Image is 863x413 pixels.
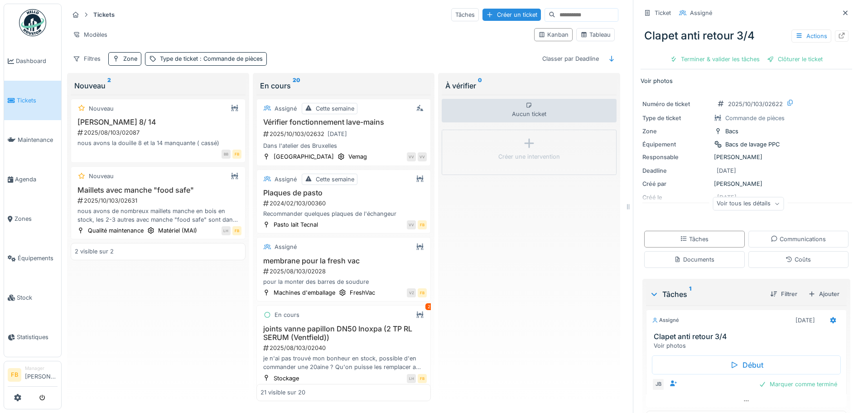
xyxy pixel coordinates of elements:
img: Badge_color-CXgf-gQk.svg [19,9,46,36]
div: Responsable [642,153,710,161]
a: Tickets [4,81,61,120]
div: Matériel (MAI) [158,226,197,235]
h3: Vérifier fonctionnement lave-mains [260,118,427,126]
div: Assigné [690,9,712,17]
div: Tâches [680,235,709,243]
div: FB [418,220,427,229]
div: Recommander quelques plaques de l'échangeur [260,209,427,218]
a: Équipements [4,238,61,278]
a: Stock [4,278,61,317]
div: VV [407,152,416,161]
div: Créer une intervention [498,152,560,161]
div: Clôturer le ticket [763,53,826,65]
div: Voir photos [654,341,843,350]
div: Début [652,355,841,374]
div: [PERSON_NAME] [642,180,850,188]
div: [DATE] [328,130,347,138]
div: Cette semaine [316,104,354,113]
div: Communications [771,235,826,243]
div: Nouveau [74,80,242,91]
div: JB [652,378,665,391]
div: Kanban [538,30,569,39]
span: Statistiques [17,333,58,341]
div: Tableau [580,30,611,39]
div: 2025/08/103/02087 [77,128,241,137]
div: FB [418,288,427,297]
a: Maintenance [4,120,61,160]
div: Type de ticket [642,114,710,122]
div: Assigné [275,175,297,184]
strong: Tickets [90,10,118,19]
h3: Plaques de pasto [260,189,427,197]
span: Agenda [15,175,58,184]
div: Terminer & valider les tâches [666,53,763,65]
div: Filtres [69,52,105,65]
span: Maintenance [18,136,58,144]
h3: membrane pour la fresh vac [260,257,427,265]
div: Cette semaine [316,175,354,184]
div: pour la monter des barres de soudure [260,277,427,286]
sup: 0 [478,80,482,91]
div: Zone [642,127,710,136]
div: LH [407,374,416,383]
span: Zones [14,214,58,223]
div: Assigné [275,243,297,251]
div: Équipement [642,140,710,149]
div: je n'ai pas trouvé mon bonheur en stock, possible d'en commander une 20aine ? Qu'on puisse les re... [260,354,427,371]
li: FB [8,368,21,382]
div: Zone [123,54,137,63]
div: Actions [791,29,831,43]
div: Aucun ticket [442,99,617,122]
sup: 20 [293,80,300,91]
div: [DATE] [717,166,736,175]
div: 21 visible sur 20 [260,389,305,397]
div: VV [418,152,427,161]
div: [GEOGRAPHIC_DATA] [274,152,334,161]
div: Documents [674,255,714,264]
sup: 1 [689,289,691,300]
div: FB [232,150,241,159]
div: Clapet anti retour 3/4 [641,24,852,48]
div: 2 [425,303,433,310]
div: Tâches [451,8,479,21]
a: FB Manager[PERSON_NAME] [8,365,58,387]
div: Machines d'emballage [274,288,335,297]
span: Équipements [18,254,58,262]
a: Zones [4,199,61,238]
div: 2024/02/103/00360 [262,199,427,208]
h3: Maillets avec manche "food safe" [75,186,241,194]
div: Nouveau [89,172,114,180]
sup: 2 [107,80,111,91]
h3: joints vanne papillon DN50 Inoxpa (2 TP RL SERUM (Ventfield)) [260,325,427,342]
div: Modèles [69,28,111,41]
div: LH [222,226,231,235]
div: 2025/10/103/02631 [77,196,241,205]
div: FB [418,374,427,383]
a: Agenda [4,160,61,199]
span: : Commande de pièces [198,55,263,62]
div: Nouveau [89,104,114,113]
div: Pasto lait Tecnal [274,220,318,229]
li: [PERSON_NAME] [25,365,58,384]
div: 2025/08/103/02040 [262,344,427,352]
span: Dashboard [16,57,58,65]
div: Classer par Deadline [538,52,603,65]
div: BB [222,150,231,159]
div: Deadline [642,166,710,175]
div: Vemag [348,152,367,161]
div: À vérifier [445,80,613,91]
div: Voir tous les détails [713,197,784,210]
div: [DATE] [796,316,815,325]
div: 2025/08/103/02028 [262,267,427,276]
div: Bacs [725,127,738,136]
div: En cours [260,80,428,91]
div: FB [232,226,241,235]
p: Voir photos [641,77,852,85]
div: Ticket [655,9,671,17]
div: VZ [407,288,416,297]
span: Tickets [17,96,58,105]
div: Bacs de lavage PPC [725,140,780,149]
div: FreshVac [350,288,375,297]
div: 2 visible sur 2 [75,247,114,256]
div: VV [407,220,416,229]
